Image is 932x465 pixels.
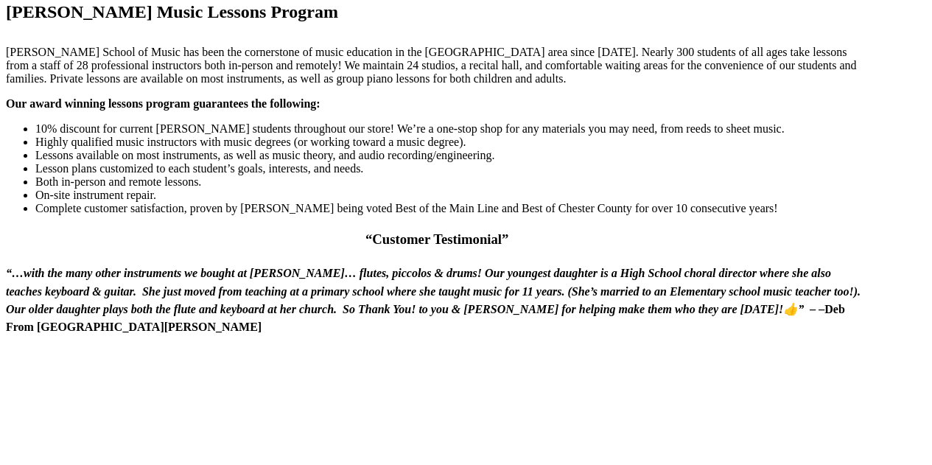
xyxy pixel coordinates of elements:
strong: “Customer Testimonial” [365,231,509,247]
div: On-site instrument repair. [35,189,868,202]
strong: Deb From [GEOGRAPHIC_DATA][PERSON_NAME] [6,303,845,333]
div: Complete customer satisfaction, proven by [PERSON_NAME] being voted Best of the Main Line and Bes... [35,202,868,215]
b: Our award winning lessons program guarantees the following: [6,97,320,110]
div: 10% discount for current [PERSON_NAME] students throughout our store! We’re a one-stop shop for a... [35,122,868,136]
p: [PERSON_NAME] School of Music has been the cornerstone of music education in the [GEOGRAPHIC_DATA... [6,46,868,85]
em: “…with the many other instruments we bought at [PERSON_NAME]… flutes, piccolos & drums! Our young... [6,267,861,315]
div: Lessons available on most instruments, as well as music theory, and audio recording/engineering. [35,149,868,162]
div: Lesson plans customized to each student’s goals, interests, and needs. [35,162,868,175]
div: Both in-person and remote lessons. [35,175,868,189]
div: Highly qualified music instructors with music degrees (or working toward a music degree). [35,136,868,149]
h2: [PERSON_NAME] Music Lessons Program [6,1,868,24]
